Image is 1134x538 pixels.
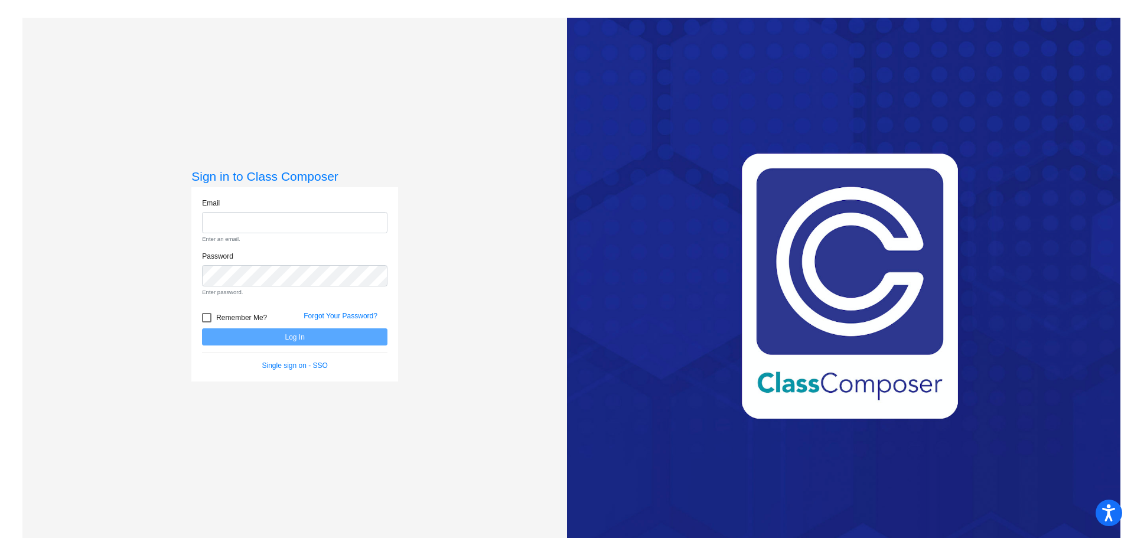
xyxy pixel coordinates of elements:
h3: Sign in to Class Composer [191,169,398,184]
button: Log In [202,328,387,345]
label: Password [202,251,233,262]
span: Remember Me? [216,311,267,325]
small: Enter an email. [202,235,387,243]
label: Email [202,198,220,208]
a: Forgot Your Password? [304,312,377,320]
small: Enter password. [202,288,387,296]
a: Single sign on - SSO [262,361,328,370]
